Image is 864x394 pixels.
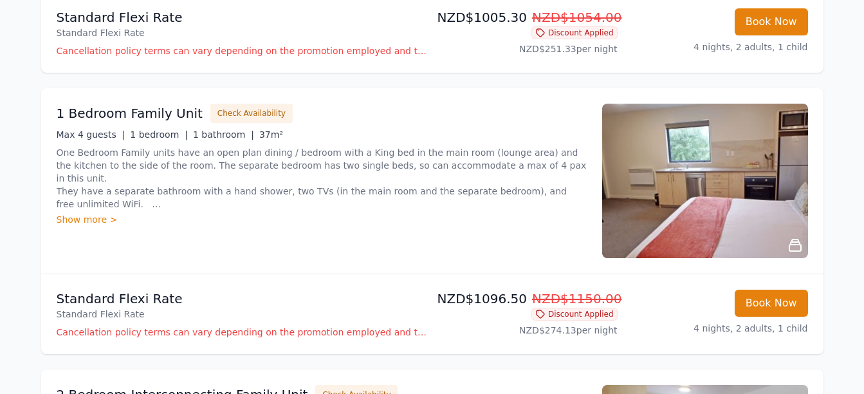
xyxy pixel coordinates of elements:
[57,129,125,140] span: Max 4 guests |
[628,41,808,53] p: 4 nights, 2 adults, 1 child
[57,213,587,226] div: Show more >
[57,326,427,339] p: Cancellation policy terms can vary depending on the promotion employed and the time of stay of th...
[57,104,203,122] h3: 1 Bedroom Family Unit
[57,290,427,308] p: Standard Flexi Rate
[532,10,622,25] span: NZD$1054.00
[57,44,427,57] p: Cancellation policy terms can vary depending on the promotion employed and the time of stay of th...
[437,42,618,55] p: NZD$251.33 per night
[735,8,808,35] button: Book Now
[628,322,808,335] p: 4 nights, 2 adults, 1 child
[57,146,587,211] p: One Bedroom Family units have an open plan dining / bedroom with a King bed in the main room (lou...
[57,308,427,321] p: Standard Flexi Rate
[210,104,293,123] button: Check Availability
[437,324,618,337] p: NZD$274.13 per night
[735,290,808,317] button: Book Now
[531,26,618,39] span: Discount Applied
[57,8,427,26] p: Standard Flexi Rate
[437,8,618,26] p: NZD$1005.30
[437,290,618,308] p: NZD$1096.50
[130,129,188,140] span: 1 bedroom |
[531,308,618,321] span: Discount Applied
[57,26,427,39] p: Standard Flexi Rate
[532,291,622,306] span: NZD$1150.00
[259,129,283,140] span: 37m²
[193,129,254,140] span: 1 bathroom |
